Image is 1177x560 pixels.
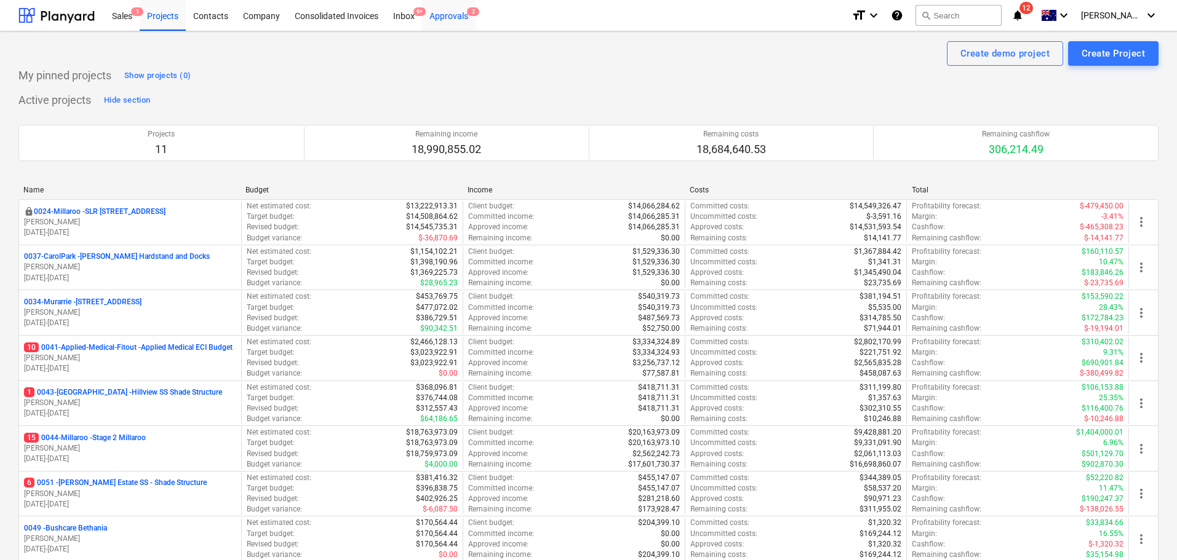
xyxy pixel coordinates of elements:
[410,347,458,358] p: $3,023,922.91
[1082,403,1123,414] p: $116,400.76
[247,337,311,347] p: Net estimated cost :
[868,257,901,267] p: $1,341.31
[860,313,901,323] p: $314,785.50
[104,93,150,108] div: Hide section
[413,7,426,16] span: 9+
[24,307,236,318] p: [PERSON_NAME]
[912,186,1124,194] div: Total
[247,473,311,483] p: Net estimated cost :
[101,90,153,110] button: Hide section
[864,278,901,288] p: $23,735.69
[247,403,299,414] p: Revised budget :
[24,353,236,363] p: [PERSON_NAME]
[468,233,532,243] p: Remaining income :
[632,358,680,368] p: $3,256,737.12
[628,459,680,470] p: $17,601,730.37
[247,459,302,470] p: Budget variance :
[24,398,236,408] p: [PERSON_NAME]
[406,449,458,459] p: $18,759,973.09
[632,337,680,347] p: $3,334,324.89
[247,427,311,438] p: Net estimated cost :
[1082,267,1123,278] p: $183,846.26
[690,449,744,459] p: Approved costs :
[690,368,748,379] p: Remaining costs :
[24,318,236,328] p: [DATE] - [DATE]
[982,129,1050,140] p: Remaining cashflow
[468,186,680,194] div: Income
[24,544,236,554] p: [DATE] - [DATE]
[642,323,680,334] p: $52,750.00
[628,438,680,448] p: $20,163,973.10
[468,494,529,504] p: Approved income :
[642,368,680,379] p: $77,587.81
[247,257,295,267] p: Target budget :
[34,207,166,217] p: 0024-Millaroo - SLR [STREET_ADDRESS]
[247,494,299,504] p: Revised budget :
[24,523,107,534] p: 0049 - Bushcare Bethania
[1134,396,1149,411] span: more_vert
[912,222,945,232] p: Cashflow :
[406,222,458,232] p: $14,545,735.31
[131,7,143,16] span: 1
[468,403,529,414] p: Approved income :
[148,129,175,140] p: Projects
[854,337,901,347] p: $2,802,170.99
[638,483,680,494] p: $455,147.07
[1099,483,1123,494] p: 11.47%
[24,297,142,307] p: 0034-Murarrie - [STREET_ADDRESS]
[661,278,680,288] p: $0.00
[912,347,937,358] p: Margin :
[124,69,191,83] div: Show projects (0)
[690,347,757,358] p: Uncommitted costs :
[690,291,749,302] p: Committed costs :
[891,8,903,23] i: Knowledge base
[690,222,744,232] p: Approved costs :
[1099,393,1123,403] p: 25.35%
[468,459,532,470] p: Remaining income :
[690,483,757,494] p: Uncommitted costs :
[1068,41,1159,66] button: Create Project
[696,142,766,157] p: 18,684,640.53
[921,10,931,20] span: search
[468,246,514,257] p: Client budget :
[1082,291,1123,302] p: $153,590.22
[468,302,534,313] p: Committed income :
[24,499,236,510] p: [DATE] - [DATE]
[690,473,749,483] p: Committed costs :
[24,433,146,443] p: 0044-Millaroo - Stage 2 Millaroo
[247,368,302,379] p: Budget variance :
[468,211,534,222] p: Committed income :
[406,211,458,222] p: $14,508,864.62
[1101,211,1123,222] p: -3.41%
[247,347,295,358] p: Target budget :
[912,368,981,379] p: Remaining cashflow :
[247,302,295,313] p: Target budget :
[1019,2,1033,14] span: 12
[439,368,458,379] p: $0.00
[912,358,945,368] p: Cashflow :
[912,233,981,243] p: Remaining cashflow :
[247,201,311,211] p: Net estimated cost :
[690,438,757,448] p: Uncommitted costs :
[916,5,1002,26] button: Search
[416,382,458,393] p: $368,096.81
[418,233,458,243] p: $-36,870.69
[24,454,236,464] p: [DATE] - [DATE]
[638,473,680,483] p: $455,147.07
[1134,486,1149,501] span: more_vert
[860,347,901,358] p: $221,751.92
[912,473,981,483] p: Profitability forecast :
[850,201,901,211] p: $14,549,326.47
[416,494,458,504] p: $402,926.25
[468,267,529,278] p: Approved income :
[638,382,680,393] p: $418,711.31
[690,267,744,278] p: Approved costs :
[1103,438,1123,448] p: 6.96%
[1134,306,1149,320] span: more_vert
[632,347,680,358] p: $3,334,324.93
[1086,473,1123,483] p: $52,220.82
[468,427,514,438] p: Client budget :
[1082,45,1145,61] div: Create Project
[632,246,680,257] p: $1,529,336.30
[24,207,34,216] span: locked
